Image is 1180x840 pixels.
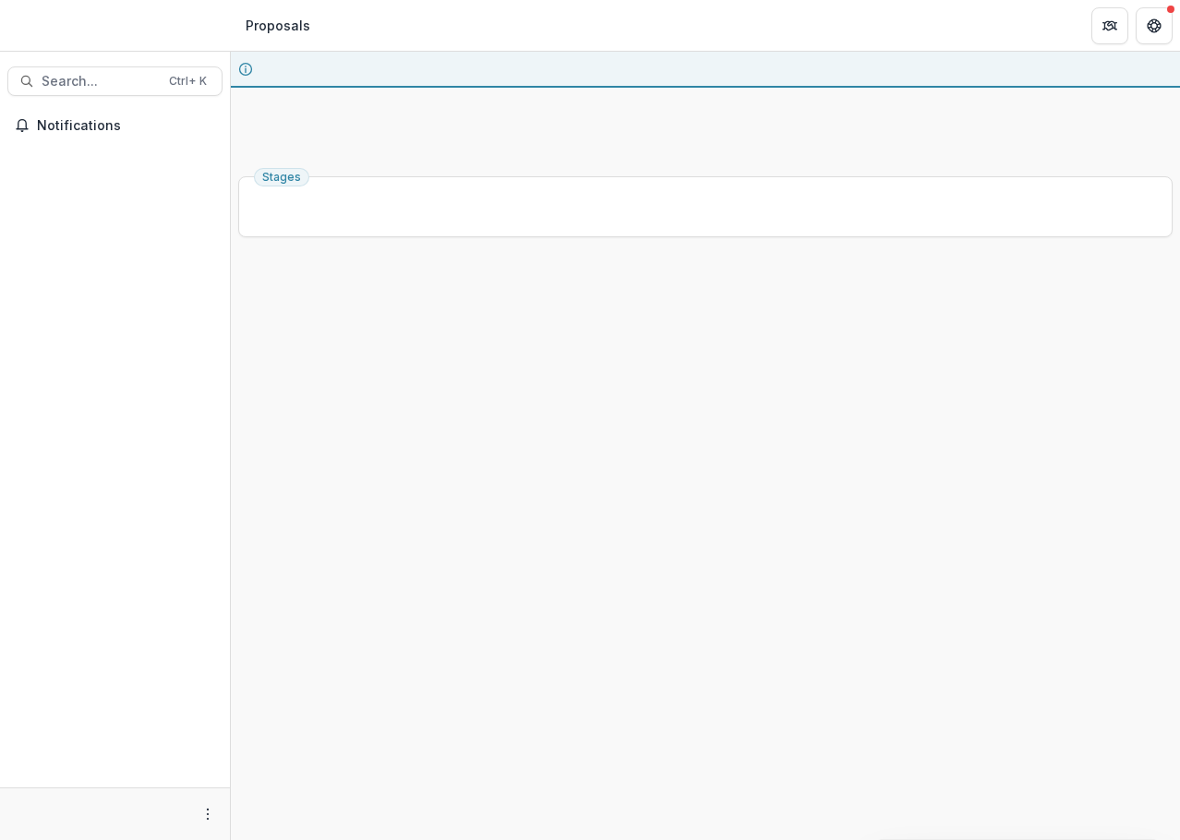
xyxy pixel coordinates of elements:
[42,74,158,90] span: Search...
[1091,7,1128,44] button: Partners
[165,71,211,91] div: Ctrl + K
[197,803,219,825] button: More
[262,171,301,184] span: Stages
[37,118,215,134] span: Notifications
[1136,7,1173,44] button: Get Help
[246,16,310,35] div: Proposals
[7,66,223,96] button: Search...
[238,12,318,39] nav: breadcrumb
[7,111,223,140] button: Notifications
